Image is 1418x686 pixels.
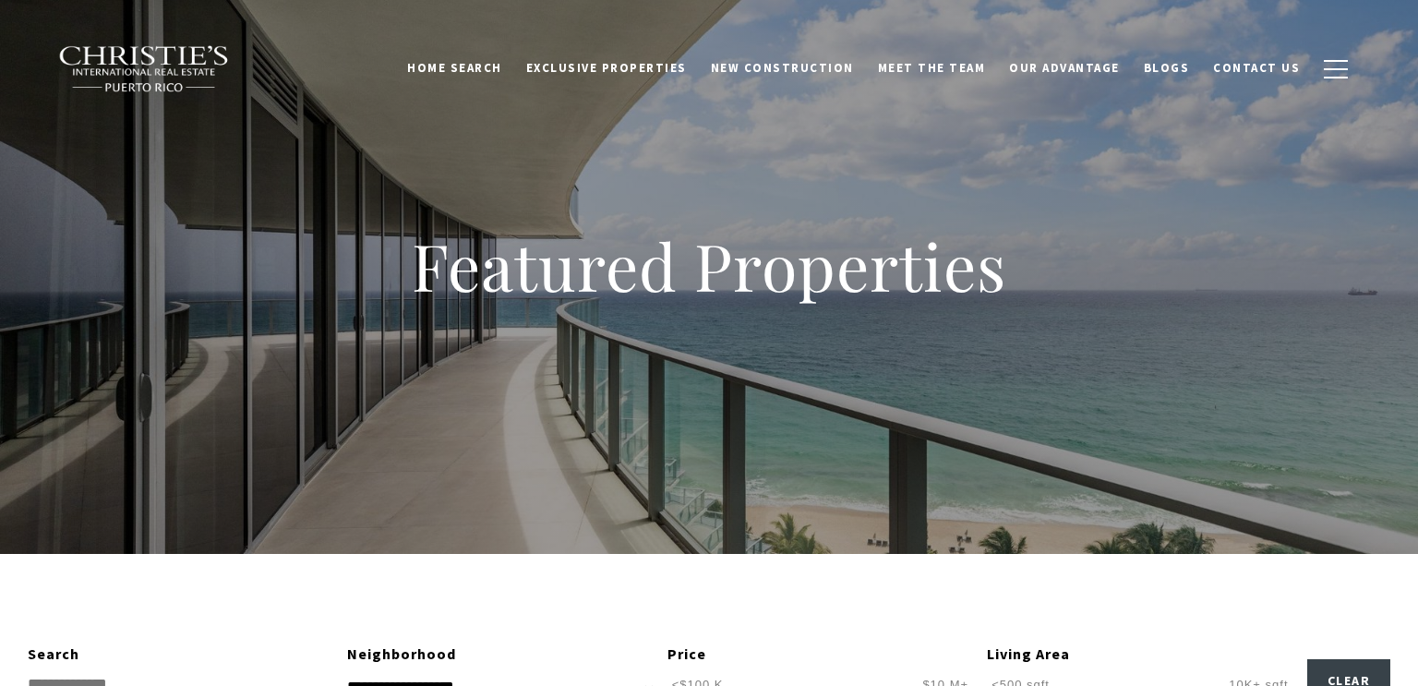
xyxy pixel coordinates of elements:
[866,51,998,86] a: Meet the Team
[395,51,514,86] a: Home Search
[987,643,1292,667] div: Living Area
[711,60,854,76] span: New Construction
[699,51,866,86] a: New Construction
[1009,60,1120,76] span: Our Advantage
[347,643,653,667] div: Neighborhood
[28,643,333,667] div: Search
[58,45,230,93] img: Christie's International Real Estate black text logo
[526,60,687,76] span: Exclusive Properties
[1144,60,1190,76] span: Blogs
[997,51,1132,86] a: Our Advantage
[294,225,1124,307] h1: Featured Properties
[514,51,699,86] a: Exclusive Properties
[667,643,973,667] div: Price
[1132,51,1202,86] a: Blogs
[1213,60,1300,76] span: Contact Us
